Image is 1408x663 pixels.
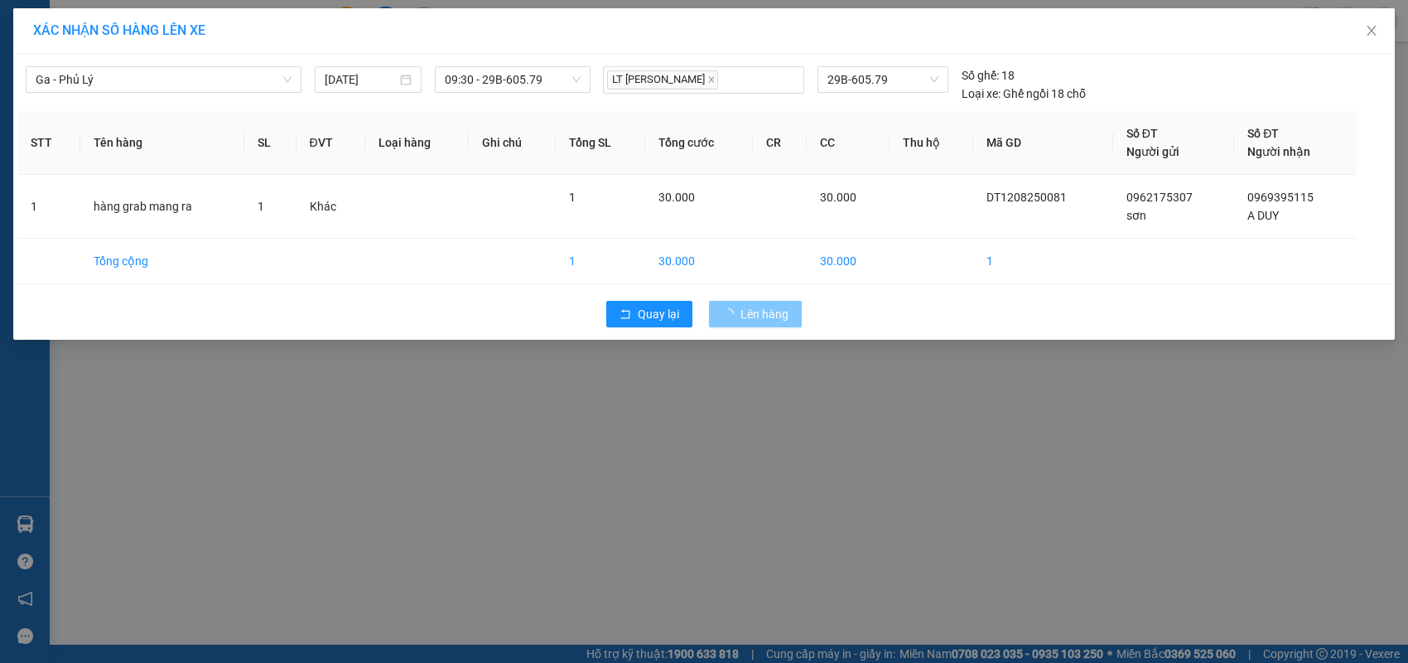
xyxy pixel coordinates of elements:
button: rollbackQuay lại [606,301,692,327]
span: Chuyển phát nhanh: [GEOGRAPHIC_DATA] - [GEOGRAPHIC_DATA] [11,71,154,130]
span: sơn [1126,209,1146,222]
td: Tổng cộng [80,239,244,284]
th: CC [807,111,890,175]
th: Tổng cước [645,111,753,175]
img: logo [6,59,9,143]
span: 09:30 - 29B-605.79 [445,67,580,92]
span: 30.000 [658,191,695,204]
button: Lên hàng [709,301,802,327]
span: rollback [620,308,631,322]
span: 0969395115 [1247,191,1314,204]
span: Người nhận [1247,145,1310,158]
span: Số ghế: [962,66,999,85]
th: Ghi chú [469,111,556,175]
td: hàng grab mang ra [80,175,244,239]
th: Loại hàng [365,111,468,175]
td: 1 [973,239,1113,284]
th: Mã GD [973,111,1113,175]
td: 1 [17,175,80,239]
span: DT1208250081 [986,191,1067,204]
th: CR [753,111,807,175]
td: 30.000 [645,239,753,284]
span: 30.000 [820,191,856,204]
th: Thu hộ [890,111,973,175]
div: 18 [962,66,1015,85]
span: XÁC NHẬN SỐ HÀNG LÊN XE [33,22,205,38]
span: Người gửi [1126,145,1179,158]
span: Số ĐT [1247,127,1279,140]
th: STT [17,111,80,175]
span: 1 [569,191,576,204]
span: close [707,75,716,84]
span: LT [PERSON_NAME] [607,70,718,90]
td: 30.000 [807,239,890,284]
input: 12/08/2025 [325,70,397,89]
th: SL [244,111,297,175]
th: Tên hàng [80,111,244,175]
span: 1 [258,200,264,213]
td: Khác [297,175,366,239]
div: Ghế ngồi 18 chỗ [962,85,1086,103]
span: A DUY [1247,209,1279,222]
span: close [1365,24,1378,37]
span: loading [722,308,740,320]
span: 29B-605.79 [827,67,938,92]
span: Loại xe: [962,85,1001,103]
span: DT1208250081 [156,111,254,128]
span: Ga - Phủ Lý [36,67,292,92]
td: 1 [556,239,646,284]
span: Số ĐT [1126,127,1158,140]
th: Tổng SL [556,111,646,175]
th: ĐVT [297,111,366,175]
span: Lên hàng [740,305,788,323]
span: Quay lại [638,305,679,323]
span: 0962175307 [1126,191,1193,204]
strong: CÔNG TY TNHH DỊCH VỤ DU LỊCH THỜI ĐẠI [15,13,149,67]
button: Close [1348,8,1395,55]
